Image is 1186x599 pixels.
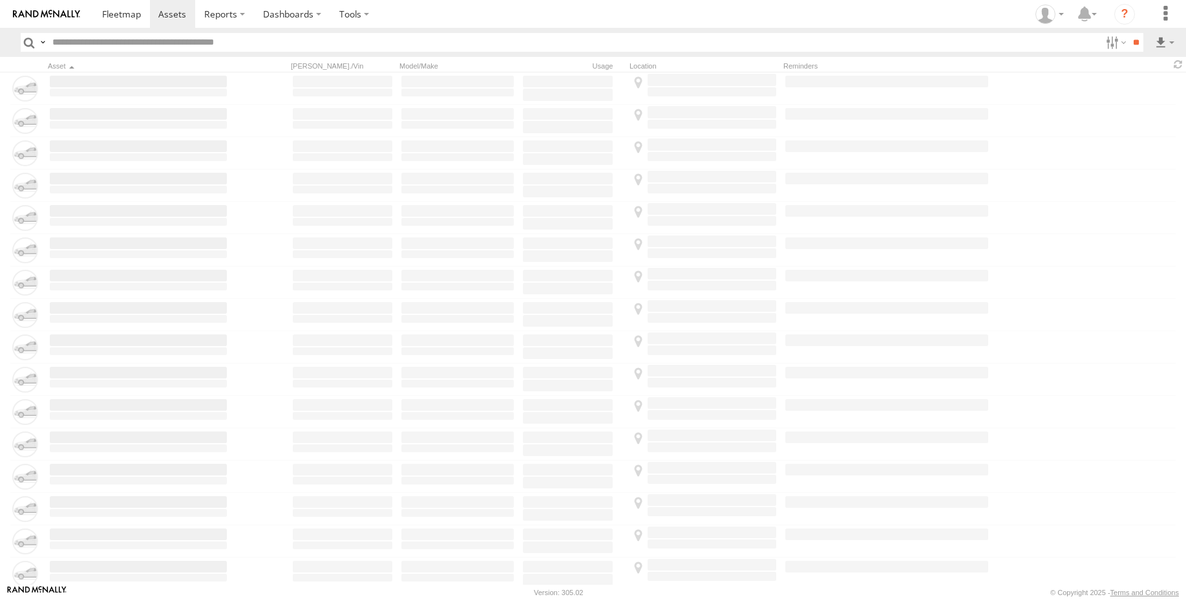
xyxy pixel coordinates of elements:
[399,61,516,71] div: Model/Make
[1050,589,1179,596] div: © Copyright 2025 -
[534,589,583,596] div: Version: 305.02
[1031,5,1068,24] div: Georgie Mauger
[1154,33,1176,52] label: Export results as...
[521,61,624,71] div: Usage
[630,61,778,71] div: Location
[48,61,229,71] div: Click to Sort
[13,10,80,19] img: rand-logo.svg
[7,586,67,599] a: Visit our Website
[1114,4,1135,25] i: ?
[37,33,48,52] label: Search Query
[783,61,982,71] div: Reminders
[1170,58,1186,71] span: Refresh
[1110,589,1179,596] a: Terms and Conditions
[291,61,394,71] div: [PERSON_NAME]./Vin
[1101,33,1128,52] label: Search Filter Options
